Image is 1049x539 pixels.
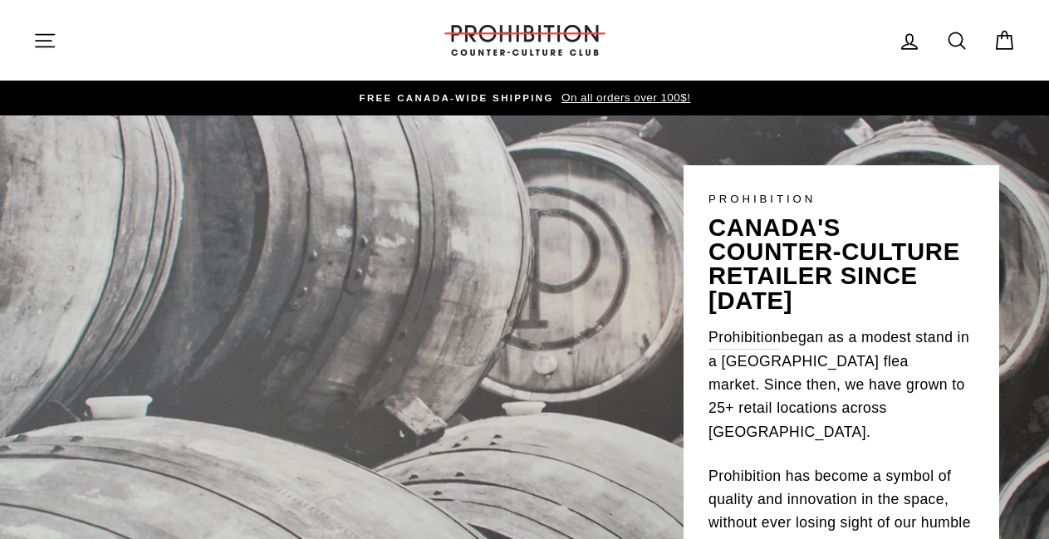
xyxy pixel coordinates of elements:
[37,89,1012,107] a: FREE CANADA-WIDE SHIPPING On all orders over 100$!
[442,25,608,56] img: PROHIBITION COUNTER-CULTURE CLUB
[557,91,690,104] span: On all orders over 100$!
[708,190,974,208] p: PROHIBITION
[708,326,974,443] p: began as a modest stand in a [GEOGRAPHIC_DATA] flea market. Since then, we have grown to 25+ reta...
[360,93,554,103] span: FREE CANADA-WIDE SHIPPING
[708,326,782,350] a: Prohibition
[708,216,974,313] p: canada's counter-culture retailer since [DATE]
